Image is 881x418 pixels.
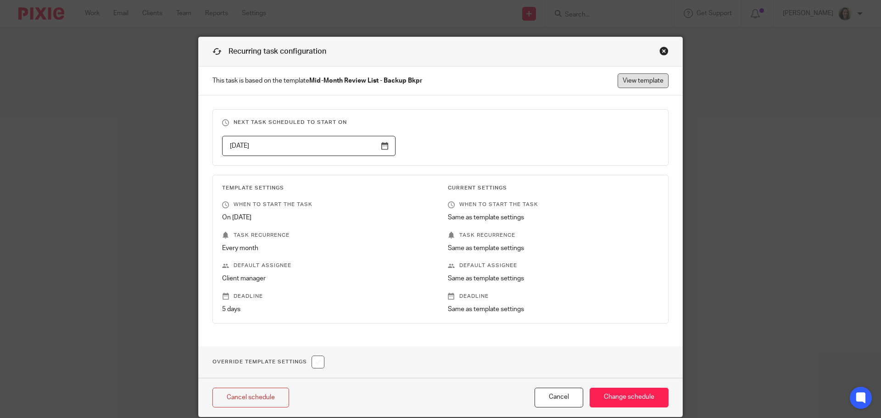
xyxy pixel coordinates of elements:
p: Same as template settings [448,274,659,283]
h1: Override Template Settings [212,356,324,368]
a: Cancel schedule [212,388,289,407]
p: On [DATE] [222,213,433,222]
p: Default assignee [448,262,659,269]
strong: Mid-Month Review List - Backup Bkpr [309,78,423,84]
p: Task recurrence [222,232,433,239]
div: Close this dialog window [659,46,669,56]
p: Every month [222,244,433,253]
h3: Current Settings [448,184,659,192]
a: View template [618,73,669,88]
p: Same as template settings [448,305,659,314]
p: When to start the task [448,201,659,208]
p: Same as template settings [448,244,659,253]
p: Deadline [448,293,659,300]
h3: Next task scheduled to start on [222,119,659,126]
p: Task recurrence [448,232,659,239]
p: Client manager [222,274,433,283]
p: Default assignee [222,262,433,269]
h1: Recurring task configuration [212,46,326,57]
input: Change schedule [590,388,669,407]
button: Cancel [535,388,583,407]
p: Same as template settings [448,213,659,222]
span: This task is based on the template [212,76,423,85]
p: 5 days [222,305,433,314]
p: When to start the task [222,201,433,208]
p: Deadline [222,293,433,300]
h3: Template Settings [222,184,433,192]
